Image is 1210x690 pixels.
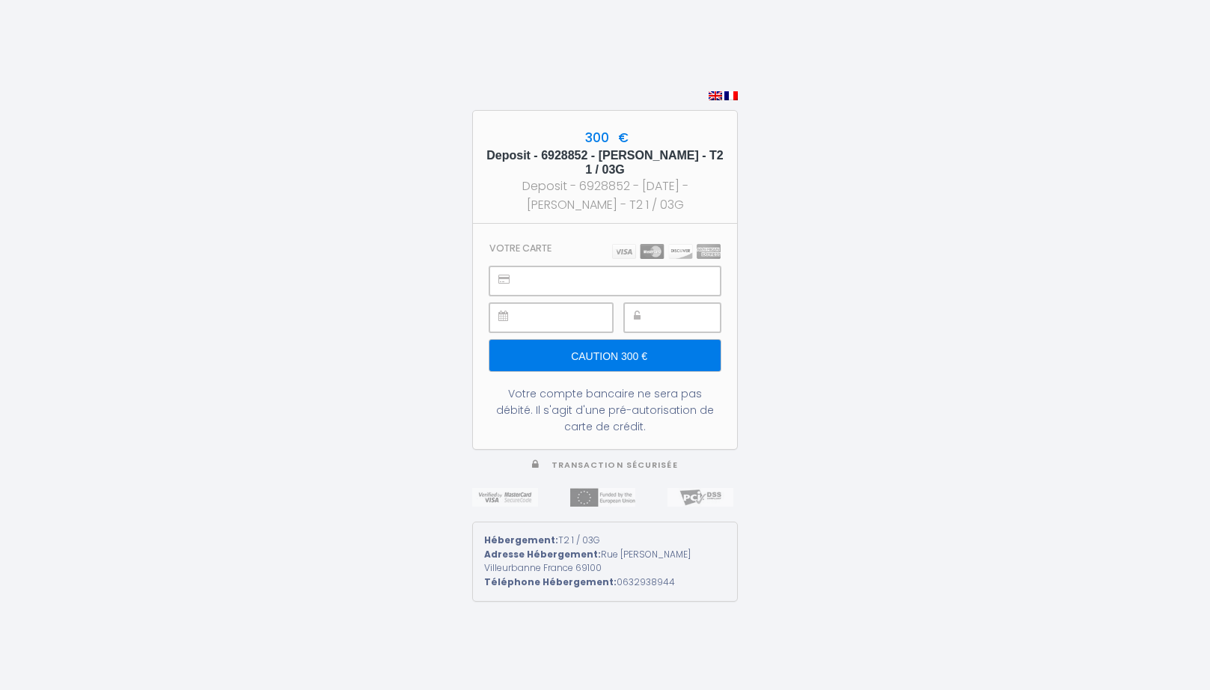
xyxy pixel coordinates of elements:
[484,534,726,548] div: T2 1 / 03G
[658,304,720,332] iframe: Cadre sécurisé pour la saisie du code de sécurité CVC
[486,148,724,177] h5: Deposit - 6928852 - [PERSON_NAME] - T2 1 / 03G
[484,575,726,590] div: 0632938944
[709,91,722,100] img: en.png
[523,304,612,332] iframe: Cadre sécurisé pour la saisie de la date d'expiration
[484,575,617,588] strong: Téléphone Hébergement:
[484,534,558,546] strong: Hébergement:
[724,91,738,100] img: fr.png
[484,548,601,561] strong: Adresse Hébergement:
[489,385,721,435] div: Votre compte bancaire ne sera pas débité. Il s'agit d'une pré-autorisation de carte de crédit.
[489,340,721,371] input: Caution 300 €
[581,129,629,147] span: 300 €
[523,267,720,295] iframe: Cadre sécurisé pour la saisie du numéro de carte
[486,177,724,214] div: Deposit - 6928852 - [DATE] - [PERSON_NAME] - T2 1 / 03G
[551,460,678,471] span: Transaction sécurisée
[484,548,726,576] div: Rue [PERSON_NAME] Villeurbanne France 69100
[612,244,721,259] img: carts.png
[489,242,551,254] h3: Votre carte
